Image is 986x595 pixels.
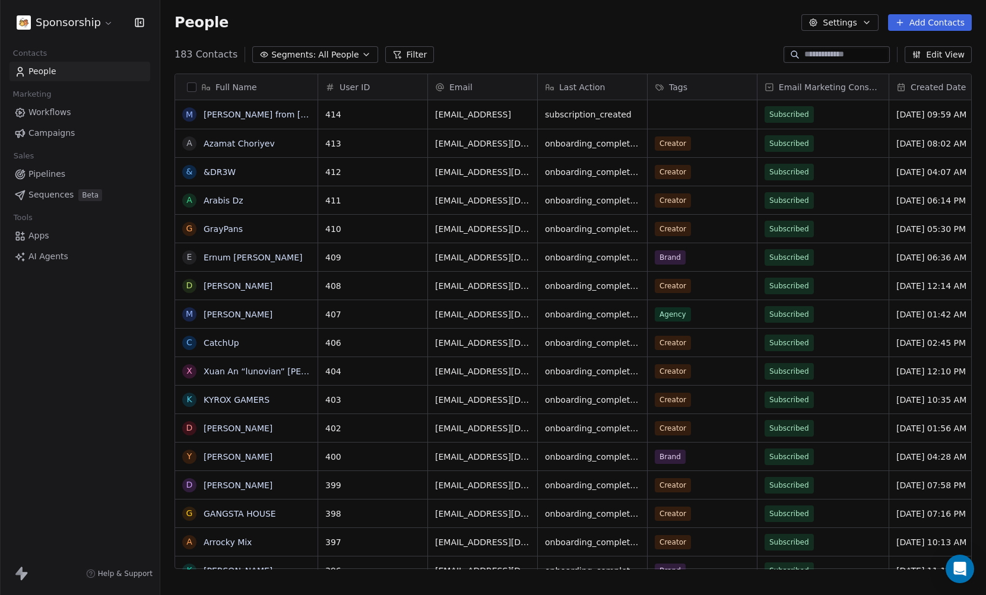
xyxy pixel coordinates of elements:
div: D [186,479,193,491]
span: Creator [655,336,691,350]
span: onboarding_completed [545,308,640,320]
a: Ernum [PERSON_NAME] [204,253,302,262]
div: grid [175,100,318,569]
span: Subscribed [769,536,809,548]
span: Email Marketing Consent [779,81,882,93]
a: Arabis Dz [204,196,243,205]
span: Subscribed [769,337,809,349]
a: [PERSON_NAME] [204,566,272,575]
span: Brand [655,250,686,265]
span: onboarding_completed [545,195,640,206]
div: Open Intercom Messenger [946,555,974,583]
div: X [186,365,192,377]
span: [EMAIL_ADDRESS][DOMAIN_NAME] [435,508,530,520]
span: 406 [325,337,420,349]
span: [EMAIL_ADDRESS][DOMAIN_NAME] [435,479,530,491]
span: Help & Support [98,569,153,578]
span: Subscribed [769,195,809,206]
span: Tags [669,81,687,93]
a: [PERSON_NAME] [204,481,272,490]
span: Creator [655,478,691,492]
span: Workflows [28,106,71,119]
span: Subscribed [769,308,809,320]
span: 408 [325,280,420,292]
a: CatchUp [204,338,239,348]
button: Add Contacts [888,14,972,31]
span: Beta [78,189,102,201]
div: D [186,422,193,434]
span: Creator [655,279,691,293]
span: Full Name [215,81,257,93]
div: Full Name [175,74,318,100]
span: Creator [655,165,691,179]
div: Tags [648,74,757,100]
div: G [186,222,193,235]
div: M [186,109,193,121]
span: onboarding_completed [545,337,640,349]
div: A [186,194,192,206]
a: [PERSON_NAME] [204,424,272,433]
span: Subscribed [769,565,809,577]
span: Subscribed [769,422,809,434]
span: Subscribed [769,166,809,178]
span: Subscribed [769,252,809,263]
button: Edit View [905,46,972,63]
span: onboarding_completed [545,422,640,434]
span: Creator [655,193,691,208]
span: 414 [325,109,420,120]
span: People [28,65,56,78]
span: Subscribed [769,223,809,235]
span: 413 [325,138,420,149]
span: Subscribed [769,479,809,491]
span: Campaigns [28,127,75,139]
span: [EMAIL_ADDRESS][DOMAIN_NAME] [435,195,530,206]
span: 400 [325,451,420,463]
span: 397 [325,536,420,548]
span: onboarding_completed [545,280,640,292]
span: [EMAIL_ADDRESS][DOMAIN_NAME] [435,337,530,349]
span: Sales [8,147,39,165]
div: K [186,564,192,577]
div: A [186,536,192,548]
span: onboarding_completed [545,394,640,406]
span: onboarding_completed [545,365,640,377]
span: [EMAIL_ADDRESS][DOMAIN_NAME] [435,451,530,463]
span: onboarding_completed [545,565,640,577]
span: onboarding_completed [545,138,640,149]
span: onboarding_completed [545,508,640,520]
span: [EMAIL_ADDRESS][DOMAIN_NAME] [435,422,530,434]
a: SequencesBeta [9,185,150,205]
span: 412 [325,166,420,178]
span: 398 [325,508,420,520]
span: 409 [325,252,420,263]
span: 403 [325,394,420,406]
img: logo-white-bg.png [17,15,31,30]
a: Apps [9,226,150,246]
a: Help & Support [86,569,153,578]
a: GrayPans [204,224,243,234]
a: [PERSON_NAME] [204,452,272,462]
a: [PERSON_NAME] from [URL] [204,110,320,119]
div: Last Action [538,74,647,100]
div: М [186,308,193,320]
a: Arrocky Mix [204,537,252,547]
span: onboarding_completed [545,166,640,178]
button: Sponsorship [14,12,116,33]
span: onboarding_completed [545,451,640,463]
span: 407 [325,308,420,320]
span: Segments: [271,49,316,61]
span: Brand [655,564,686,578]
span: onboarding_completed [545,252,640,263]
button: Filter [385,46,435,63]
a: KYROX GAMERS [204,395,270,405]
span: [EMAIL_ADDRESS][DOMAIN_NAME] [435,565,530,577]
div: A [186,137,192,149]
div: User ID [318,74,427,100]
span: Brand [655,450,686,464]
span: [EMAIL_ADDRESS][DOMAIN_NAME] [435,308,530,320]
span: [EMAIL_ADDRESS][DOMAIN_NAME] [435,166,530,178]
span: Marketing [8,85,56,103]
span: Subscribed [769,365,809,377]
a: [PERSON_NAME] [204,310,272,319]
a: [PERSON_NAME] [204,281,272,291]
